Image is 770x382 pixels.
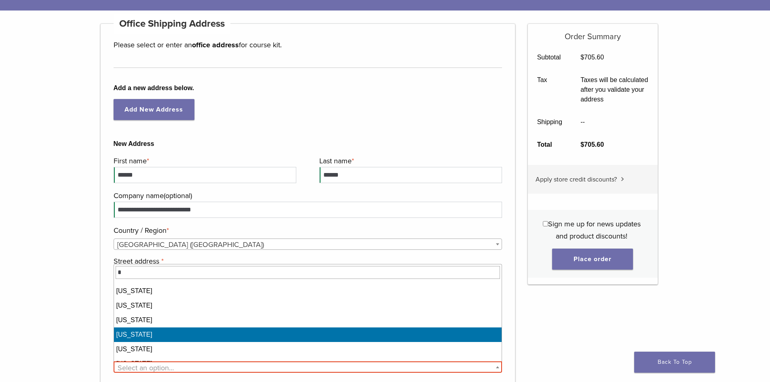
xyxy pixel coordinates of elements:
[528,46,572,69] th: Subtotal
[114,83,502,93] b: Add a new address below.
[114,357,502,371] li: [US_STATE]
[543,221,548,226] input: Sign me up for news updates and product discounts!
[580,118,585,125] span: --
[118,363,174,372] span: Select an option…
[192,40,239,49] strong: office address
[536,175,617,184] span: Apply store credit discounts?
[114,284,502,298] li: [US_STATE]
[634,352,715,373] a: Back To Top
[528,69,572,111] th: Tax
[548,219,641,241] span: Sign me up for news updates and product discounts!
[114,39,502,51] p: Please select or enter an for course kit.
[552,249,633,270] button: Place order
[114,298,502,313] li: [US_STATE]
[572,69,658,111] td: Taxes will be calculated after you validate your address
[319,155,500,167] label: Last name
[114,313,502,327] li: [US_STATE]
[528,133,572,156] th: Total
[114,238,502,250] span: Country / Region
[114,14,231,34] h4: Office Shipping Address
[580,141,604,148] bdi: 705.60
[164,191,192,200] span: (optional)
[528,111,572,133] th: Shipping
[580,141,584,148] span: $
[114,190,500,202] label: Company name
[114,342,502,357] li: [US_STATE]
[114,139,502,149] b: New Address
[114,255,500,267] label: Street address
[114,155,294,167] label: First name
[528,24,658,42] h5: Order Summary
[114,239,502,250] span: United States (US)
[114,327,502,342] li: [US_STATE]
[114,224,500,236] label: Country / Region
[580,54,604,61] bdi: 705.60
[580,54,584,61] span: $
[621,177,624,181] img: caret.svg
[114,99,194,120] a: Add New Address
